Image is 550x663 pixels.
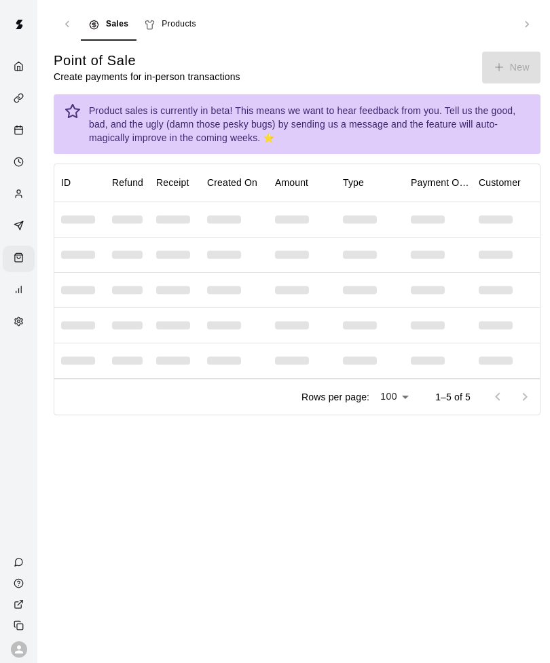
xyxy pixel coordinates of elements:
[3,552,37,573] a: Contact Us
[54,164,105,202] div: ID
[3,615,37,636] div: Copy public page link
[54,52,240,70] h5: Point of Sale
[343,164,364,202] div: Type
[275,164,308,202] div: Amount
[105,164,149,202] div: Refund
[149,164,200,202] div: Receipt
[435,390,471,404] p: 1–5 of 5
[162,18,196,31] span: Products
[336,164,404,202] div: Type
[479,164,521,202] div: Customer
[89,98,530,150] div: Product sales is currently in beta! This means we want to hear feedback from you. Tell us the goo...
[375,387,414,406] div: 100
[411,164,472,202] div: Payment Option
[61,164,71,202] div: ID
[268,164,336,202] div: Amount
[200,164,268,202] div: Created On
[404,164,472,202] div: Payment Option
[291,119,388,130] a: sending us a message
[81,8,513,41] div: navigation tabs
[472,164,540,202] div: Customer
[301,390,369,404] p: Rows per page:
[106,18,128,31] span: Sales
[5,11,33,38] img: Swift logo
[156,164,189,202] div: Receipt
[54,70,240,83] p: Create payments for in-person transactions
[112,164,143,202] div: Refund
[207,164,257,202] div: Created On
[3,594,37,615] a: View public page
[3,573,37,594] a: Visit help center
